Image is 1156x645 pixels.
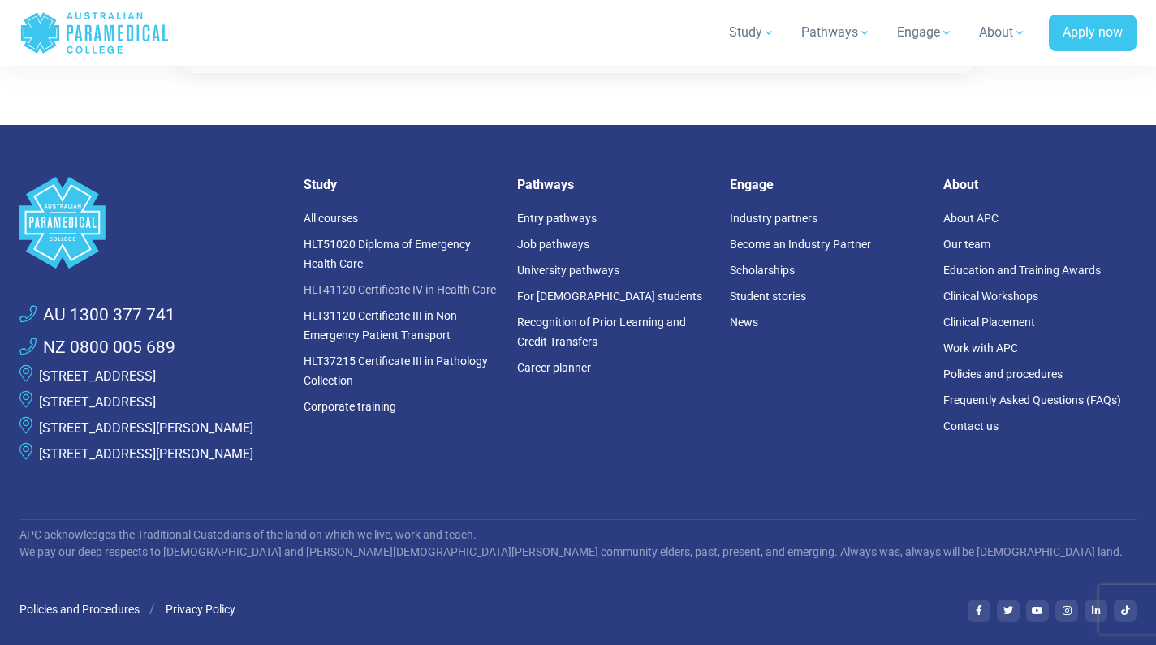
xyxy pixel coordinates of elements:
[943,238,990,251] a: Our team
[304,400,396,413] a: Corporate training
[943,419,999,432] a: Contact us
[19,527,1137,561] p: APC acknowledges the Traditional Custodians of the land on which we live, work and teach. We pay ...
[166,603,235,616] a: Privacy Policy
[730,264,795,277] a: Scholarships
[304,238,471,270] a: HLT51020 Diploma of Emergency Health Care
[517,238,589,251] a: Job pathways
[39,420,253,436] a: [STREET_ADDRESS][PERSON_NAME]
[517,212,597,225] a: Entry pathways
[719,10,785,55] a: Study
[19,303,175,329] a: AU 1300 377 741
[730,177,924,192] h5: Engage
[304,177,498,192] h5: Study
[943,316,1035,329] a: Clinical Placement
[943,290,1038,303] a: Clinical Workshops
[19,335,175,361] a: NZ 0800 005 689
[943,264,1101,277] a: Education and Training Awards
[943,212,999,225] a: About APC
[943,177,1137,192] h5: About
[1049,15,1137,52] a: Apply now
[304,355,488,387] a: HLT37215 Certificate III in Pathology Collection
[517,316,686,348] a: Recognition of Prior Learning and Credit Transfers
[943,342,1018,355] a: Work with APC
[969,10,1036,55] a: About
[39,368,156,384] a: [STREET_ADDRESS]
[517,264,619,277] a: University pathways
[887,10,963,55] a: Engage
[943,393,1121,406] a: Frequently Asked Questions (FAQs)
[517,177,711,192] h5: Pathways
[517,361,591,374] a: Career planner
[792,10,881,55] a: Pathways
[304,212,358,225] a: All courses
[730,316,758,329] a: News
[39,394,156,410] a: [STREET_ADDRESS]
[304,309,460,342] a: HLT31120 Certificate III in Non-Emergency Patient Transport
[304,283,496,296] a: HLT41120 Certificate IV in Health Care
[19,6,170,59] a: Australian Paramedical College
[730,212,817,225] a: Industry partners
[19,177,284,269] a: Space
[730,290,806,303] a: Student stories
[39,446,253,462] a: [STREET_ADDRESS][PERSON_NAME]
[943,368,1063,381] a: Policies and procedures
[19,603,140,616] a: Policies and Procedures
[730,238,871,251] a: Become an Industry Partner
[517,290,702,303] a: For [DEMOGRAPHIC_DATA] students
